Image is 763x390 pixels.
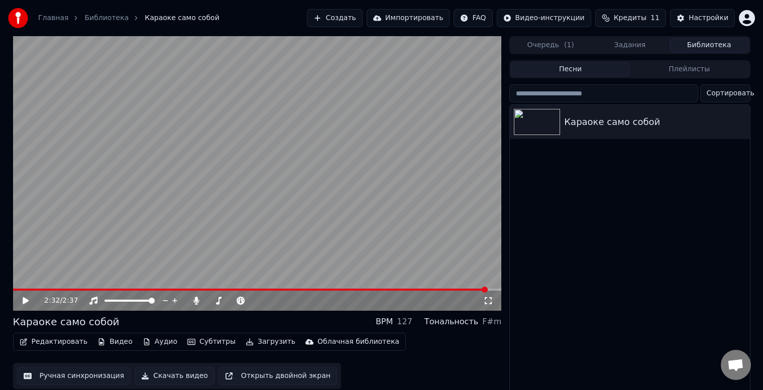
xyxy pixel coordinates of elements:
[139,335,181,349] button: Аудио
[454,9,492,27] button: FAQ
[44,296,60,306] span: 2:32
[511,38,590,53] button: Очередь
[424,316,478,328] div: Тональность
[376,316,393,328] div: BPM
[13,315,120,329] div: Караоке само собой
[44,296,68,306] div: /
[564,115,745,129] div: Караоке само собой
[145,13,219,23] span: Караоке само собой
[38,13,220,23] nav: breadcrumb
[84,13,129,23] a: Библиотека
[135,367,214,385] button: Скачать видео
[317,337,399,347] div: Облачная библиотека
[630,62,749,77] button: Плейлисты
[38,13,68,23] a: Главная
[707,88,754,98] span: Сортировать
[650,13,660,23] span: 11
[397,316,412,328] div: 127
[590,38,670,53] button: Задания
[497,9,591,27] button: Видео-инструкции
[62,296,78,306] span: 2:37
[614,13,646,23] span: Кредиты
[242,335,299,349] button: Загрузить
[219,367,337,385] button: Открыть двойной экран
[183,335,240,349] button: Субтитры
[670,9,735,27] button: Настройки
[564,40,574,50] span: ( 1 )
[511,62,630,77] button: Песни
[93,335,137,349] button: Видео
[689,13,728,23] div: Настройки
[17,367,131,385] button: Ручная синхронизация
[721,350,751,380] a: Открытый чат
[8,8,28,28] img: youka
[307,9,362,27] button: Создать
[367,9,450,27] button: Импортировать
[16,335,92,349] button: Редактировать
[670,38,749,53] button: Библиотека
[595,9,666,27] button: Кредиты11
[482,316,501,328] div: F#m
